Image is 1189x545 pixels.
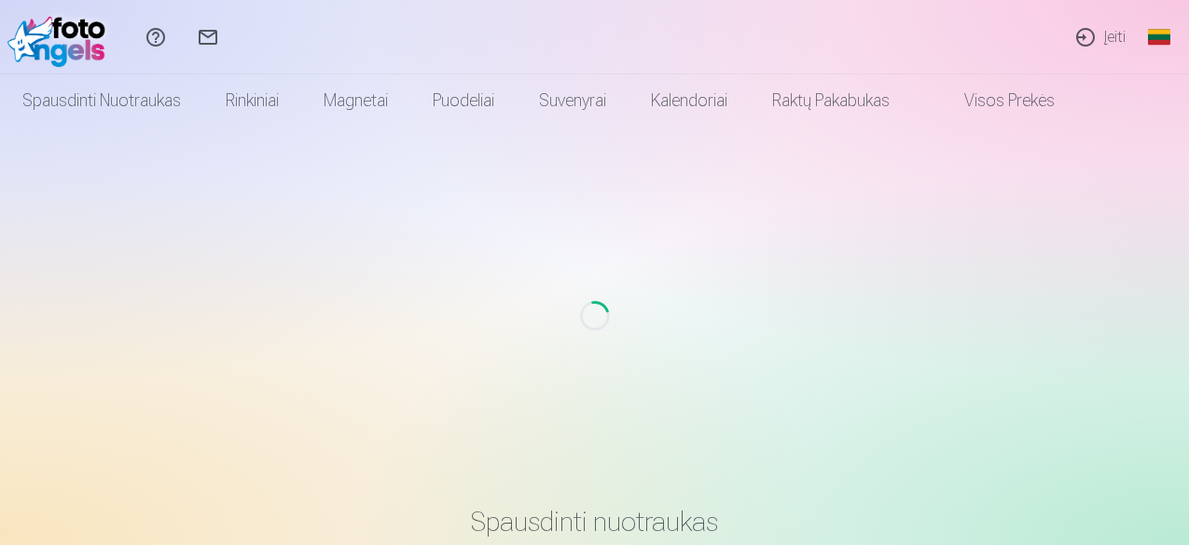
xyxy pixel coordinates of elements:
[912,75,1077,127] a: Visos prekės
[203,75,301,127] a: Rinkiniai
[629,75,750,127] a: Kalendoriai
[517,75,629,127] a: Suvenyrai
[301,75,410,127] a: Magnetai
[750,75,912,127] a: Raktų pakabukas
[50,505,1140,538] h3: Spausdinti nuotraukas
[7,7,115,67] img: /fa2
[410,75,517,127] a: Puodeliai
